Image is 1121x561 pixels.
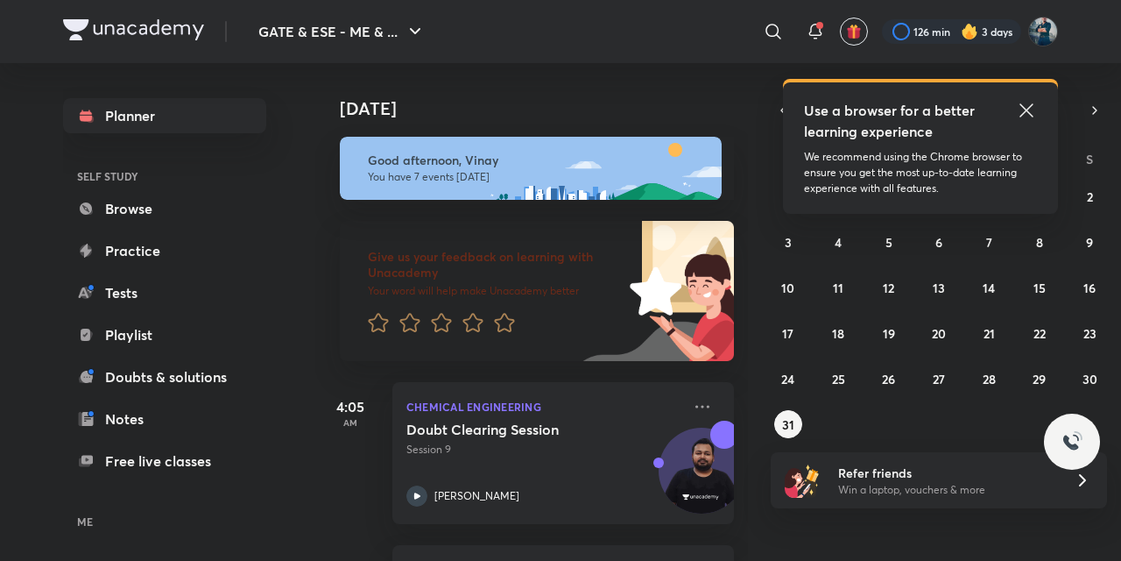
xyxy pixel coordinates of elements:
button: August 24, 2025 [774,365,802,393]
a: Company Logo [63,19,204,45]
abbr: August 30, 2025 [1082,371,1097,387]
img: Vinay Upadhyay [1028,17,1058,46]
abbr: August 22, 2025 [1033,325,1046,342]
abbr: August 27, 2025 [933,371,945,387]
p: [PERSON_NAME] [434,488,519,504]
button: August 10, 2025 [774,273,802,302]
abbr: Saturday [1086,151,1093,167]
abbr: August 16, 2025 [1083,280,1096,296]
abbr: August 23, 2025 [1083,325,1096,342]
button: August 20, 2025 [925,319,953,347]
p: Win a laptop, vouchers & more [838,482,1054,498]
abbr: August 17, 2025 [782,325,793,342]
p: Chemical Engineering [406,396,681,417]
p: You have 7 events [DATE] [368,170,706,184]
abbr: August 14, 2025 [983,280,995,296]
h5: 4:05 [315,396,385,417]
abbr: August 31, 2025 [782,416,794,433]
button: August 11, 2025 [824,273,852,302]
img: feedback_image [570,221,734,361]
abbr: August 8, 2025 [1036,234,1043,251]
abbr: August 28, 2025 [983,371,996,387]
abbr: August 12, 2025 [883,280,894,296]
button: August 18, 2025 [824,319,852,347]
img: afternoon [340,137,722,200]
abbr: August 3, 2025 [785,234,792,251]
a: Free live classes [63,444,266,479]
button: August 4, 2025 [824,228,852,256]
a: Tests [63,275,266,310]
h4: [DATE] [340,98,751,119]
button: August 2, 2025 [1075,182,1103,210]
img: streak [961,23,978,40]
button: August 31, 2025 [774,410,802,438]
img: Avatar [659,437,744,522]
abbr: August 25, 2025 [832,371,845,387]
button: August 17, 2025 [774,319,802,347]
abbr: August 10, 2025 [781,280,794,296]
abbr: August 21, 2025 [984,325,995,342]
abbr: August 15, 2025 [1033,280,1046,296]
h6: ME [63,507,266,536]
abbr: August 26, 2025 [882,371,895,387]
button: August 26, 2025 [875,365,903,393]
abbr: August 11, 2025 [833,280,843,296]
abbr: August 18, 2025 [832,325,844,342]
img: Company Logo [63,19,204,40]
abbr: August 19, 2025 [883,325,895,342]
abbr: August 7, 2025 [986,234,992,251]
button: August 6, 2025 [925,228,953,256]
h5: Use a browser for a better learning experience [804,100,978,142]
a: Playlist [63,317,266,352]
abbr: August 5, 2025 [885,234,892,251]
p: Session 9 [406,442,681,458]
button: August 3, 2025 [774,228,802,256]
button: August 23, 2025 [1075,319,1103,347]
button: August 30, 2025 [1075,365,1103,393]
a: Notes [63,401,266,437]
button: August 5, 2025 [875,228,903,256]
img: referral [785,463,820,498]
abbr: August 20, 2025 [932,325,946,342]
h6: Good afternoon, Vinay [368,153,706,168]
button: August 12, 2025 [875,273,903,302]
button: August 15, 2025 [1026,273,1054,302]
button: August 8, 2025 [1026,228,1054,256]
button: August 13, 2025 [925,273,953,302]
a: Doubts & solutions [63,359,266,394]
p: AM [315,417,385,428]
h5: Doubt Clearing Session [406,421,624,438]
p: Your word will help make Unacademy better [368,284,624,298]
button: August 14, 2025 [975,273,1003,302]
button: August 19, 2025 [875,319,903,347]
button: August 21, 2025 [975,319,1003,347]
button: August 27, 2025 [925,365,953,393]
button: August 7, 2025 [975,228,1003,256]
button: August 9, 2025 [1075,228,1103,256]
img: ttu [1061,431,1082,452]
button: August 22, 2025 [1026,319,1054,347]
h6: SELF STUDY [63,161,266,191]
h6: Give us your feedback on learning with Unacademy [368,249,624,280]
a: Browse [63,191,266,226]
abbr: August 13, 2025 [933,280,945,296]
abbr: August 4, 2025 [835,234,842,251]
abbr: August 9, 2025 [1086,234,1093,251]
abbr: August 24, 2025 [781,371,794,387]
img: avatar [846,24,862,39]
abbr: August 6, 2025 [935,234,942,251]
button: avatar [840,18,868,46]
abbr: August 2, 2025 [1087,188,1093,205]
abbr: August 29, 2025 [1033,371,1046,387]
a: Planner [63,98,266,133]
h6: Refer friends [838,464,1054,482]
button: August 29, 2025 [1026,365,1054,393]
button: August 25, 2025 [824,365,852,393]
a: Practice [63,233,266,268]
button: August 16, 2025 [1075,273,1103,302]
p: We recommend using the Chrome browser to ensure you get the most up-to-date learning experience w... [804,149,1037,196]
button: GATE & ESE - ME & ... [248,14,436,49]
button: August 28, 2025 [975,365,1003,393]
